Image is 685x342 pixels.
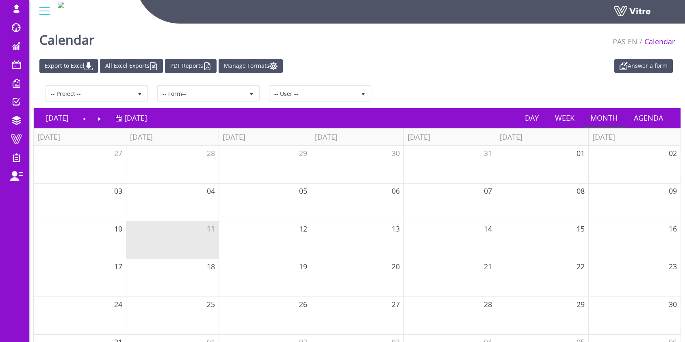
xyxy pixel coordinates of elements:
img: cal_pdf.png [203,62,211,70]
span: 27 [114,148,122,158]
th: [DATE] [311,128,403,146]
span: 29 [299,148,307,158]
th: [DATE] [126,128,218,146]
a: Manage Formats [219,59,283,73]
span: 14 [484,224,492,234]
span: 16 [669,224,677,234]
span: [DATE] [124,113,147,123]
span: 26 [299,299,307,309]
span: -- Project -- [46,86,132,101]
span: 09 [669,186,677,196]
span: -- User -- [270,86,356,101]
th: [DATE] [496,128,588,146]
li: Calendar [637,37,675,47]
span: select [244,86,259,101]
th: [DATE] [219,128,311,146]
th: [DATE] [34,128,126,146]
a: All Excel Exports [100,59,163,73]
span: 24 [114,299,122,309]
span: 27 [392,299,400,309]
span: 22 [577,262,585,271]
a: PDF Reports [165,59,217,73]
span: 23 [669,262,677,271]
span: select [356,86,371,101]
span: 28 [207,148,215,158]
span: 20 [392,262,400,271]
img: cal_excel.png [150,62,158,70]
a: Previous [77,108,92,127]
span: select [132,86,147,101]
span: -- Form-- [158,86,244,101]
img: 25e5c539-8a29-453b-9b12-ac5761176bb1.png [58,2,64,8]
span: 11 [207,224,215,234]
a: Answer a form [614,59,673,73]
th: [DATE] [588,128,681,146]
span: 29 [577,299,585,309]
span: 25 [207,299,215,309]
span: 07 [484,186,492,196]
span: 02 [669,148,677,158]
span: 28 [484,299,492,309]
span: 01 [577,148,585,158]
a: Day [517,108,547,127]
a: Week [547,108,583,127]
img: cal_settings.png [269,62,277,70]
span: 13 [392,224,400,234]
span: 30 [669,299,677,309]
th: [DATE] [403,128,496,146]
img: appointment_white2.png [620,62,628,70]
span: 21 [484,262,492,271]
span: 10 [114,224,122,234]
span: 15 [577,224,585,234]
span: 12 [299,224,307,234]
span: 06 [392,186,400,196]
span: 17 [114,262,122,271]
a: Next [92,108,107,127]
a: Agenda [626,108,671,127]
a: Export to Excel [39,59,98,73]
span: 30 [392,148,400,158]
span: 04 [207,186,215,196]
img: cal_download.png [85,62,93,70]
span: 18 [207,262,215,271]
a: [DATE] [38,108,77,127]
h1: Calendar [39,20,94,55]
span: 19 [299,262,307,271]
span: 08 [577,186,585,196]
a: PAS EN [613,37,637,46]
a: [DATE] [115,108,147,127]
span: 05 [299,186,307,196]
a: Month [583,108,626,127]
span: 03 [114,186,122,196]
span: 31 [484,148,492,158]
